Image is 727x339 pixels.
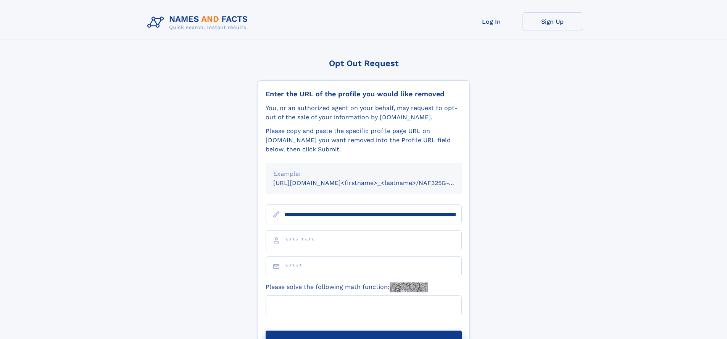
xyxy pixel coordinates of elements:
[144,12,254,33] img: Logo Names and Facts
[266,282,428,292] label: Please solve the following math function:
[266,127,462,154] div: Please copy and paste the specific profile page URL on [DOMAIN_NAME] you want removed into the Pr...
[522,12,583,31] a: Sign Up
[258,58,470,68] div: Opt Out Request
[266,104,462,122] div: You, or an authorized agent on your behalf, may request to opt-out of the sale of your informatio...
[273,169,454,178] div: Example:
[461,12,522,31] a: Log In
[266,90,462,98] div: Enter the URL of the profile you would like removed
[273,179,476,187] small: [URL][DOMAIN_NAME]<firstname>_<lastname>/NAF325G-xxxxxxxx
